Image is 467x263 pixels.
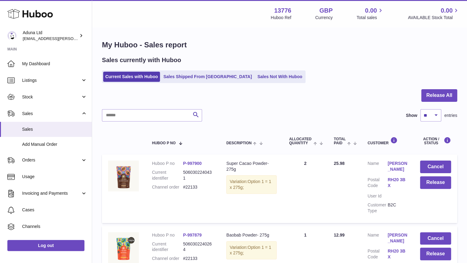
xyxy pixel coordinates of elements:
[226,175,277,194] div: Variation:
[22,174,87,180] span: Usage
[22,126,87,132] span: Sales
[368,177,387,190] dt: Postal Code
[226,161,277,172] div: Super Cacao Powder- 275g
[22,94,81,100] span: Stock
[356,6,384,21] a: 0.00 Total sales
[274,6,291,15] strong: 13776
[444,113,457,118] span: entries
[387,232,407,244] a: [PERSON_NAME]
[387,202,407,214] dd: B2C
[230,245,271,256] span: Option 1 = 1 x 275g;
[22,61,87,67] span: My Dashboard
[108,232,139,263] img: BAOBAB-POWDER-POUCH-FOP-CHALK.jpg
[7,31,17,40] img: deborahe.kamara@aduna.com
[319,6,333,15] strong: GBP
[23,36,156,41] span: [EMAIL_ADDRESS][PERSON_NAME][PERSON_NAME][DOMAIN_NAME]
[420,248,451,260] button: Release
[368,161,387,174] dt: Name
[183,256,214,261] dd: #22133
[387,161,407,172] a: [PERSON_NAME]
[183,169,214,181] dd: 5060302240431
[387,248,407,260] a: RH20 3BX
[183,184,214,190] dd: #22133
[230,179,271,190] span: Option 1 = 1 x 275g;
[152,169,183,181] dt: Current identifier
[420,232,451,245] button: Cancel
[271,15,291,21] div: Huboo Ref
[22,207,87,213] span: Cases
[408,15,460,21] span: AVAILABLE Stock Total
[23,30,78,42] div: Aduna Ltd
[22,111,81,117] span: Sales
[102,40,457,50] h1: My Huboo - Sales report
[226,232,277,238] div: Baobab Powder- 275g
[368,202,387,214] dt: Customer Type
[289,137,312,145] span: ALLOCATED Quantity
[421,89,457,102] button: Release All
[226,141,251,145] span: Description
[368,248,387,261] dt: Postal Code
[368,193,387,199] dt: User Id
[152,256,183,261] dt: Channel order
[152,232,183,238] dt: Huboo P no
[283,154,328,223] td: 2
[441,6,453,15] span: 0.00
[22,78,81,83] span: Listings
[161,72,254,82] a: Sales Shipped From [GEOGRAPHIC_DATA]
[22,157,81,163] span: Orders
[102,56,181,64] h2: Sales currently with Huboo
[22,224,87,229] span: Channels
[334,137,346,145] span: Total paid
[226,241,277,260] div: Variation:
[255,72,304,82] a: Sales Not With Huboo
[420,137,451,145] div: Action / Status
[152,184,183,190] dt: Channel order
[420,176,451,189] button: Release
[408,6,460,21] a: 0.00 AVAILABLE Stock Total
[183,241,214,253] dd: 5060302240264
[356,15,384,21] span: Total sales
[108,161,139,191] img: SUPER-CACAO-POWDER-POUCH-FOP-CHALK.jpg
[152,241,183,253] dt: Current identifier
[152,161,183,166] dt: Huboo P no
[334,161,344,166] span: 25.98
[368,232,387,245] dt: Name
[22,141,87,147] span: Add Manual Order
[387,177,407,189] a: RH20 3BX
[22,190,81,196] span: Invoicing and Payments
[7,240,84,251] a: Log out
[334,233,344,237] span: 12.99
[365,6,377,15] span: 0.00
[406,113,417,118] label: Show
[368,137,408,145] div: Customer
[420,161,451,173] button: Cancel
[183,233,202,237] a: P-997879
[103,72,160,82] a: Current Sales with Huboo
[152,141,176,145] span: Huboo P no
[183,161,202,166] a: P-997900
[315,15,333,21] div: Currency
